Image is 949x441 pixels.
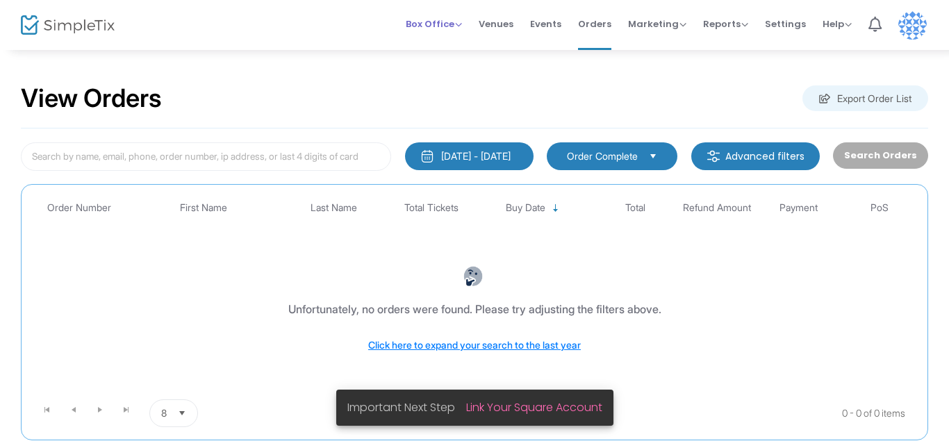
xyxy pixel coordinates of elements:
[506,202,545,214] span: Buy Date
[311,202,357,214] span: Last Name
[441,149,511,163] div: [DATE] - [DATE]
[161,406,167,420] span: 8
[479,6,513,42] span: Venues
[550,203,561,214] span: Sortable
[823,17,852,31] span: Help
[28,192,921,394] div: Data table
[676,192,757,224] th: Refund Amount
[180,202,227,214] span: First Name
[405,142,534,170] button: [DATE] - [DATE]
[779,202,818,214] span: Payment
[391,192,472,224] th: Total Tickets
[628,17,686,31] span: Marketing
[643,149,663,164] button: Select
[765,6,806,42] span: Settings
[691,142,820,170] m-button: Advanced filters
[420,149,434,163] img: monthly
[288,301,661,317] div: Unfortunately, no orders were found. Please try adjusting the filters above.
[347,399,466,415] span: Important Next Step
[172,400,192,426] button: Select
[703,17,748,31] span: Reports
[47,202,111,214] span: Order Number
[406,17,462,31] span: Box Office
[463,266,484,287] img: face-thinking.png
[578,6,611,42] span: Orders
[707,149,720,163] img: filter
[530,6,561,42] span: Events
[595,192,676,224] th: Total
[368,339,581,351] span: Click here to expand your search to the last year
[870,202,889,214] span: PoS
[21,142,391,171] input: Search by name, email, phone, order number, ip address, or last 4 digits of card
[466,399,602,415] a: Link Your Square Account
[21,83,162,114] h2: View Orders
[567,149,638,163] span: Order Complete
